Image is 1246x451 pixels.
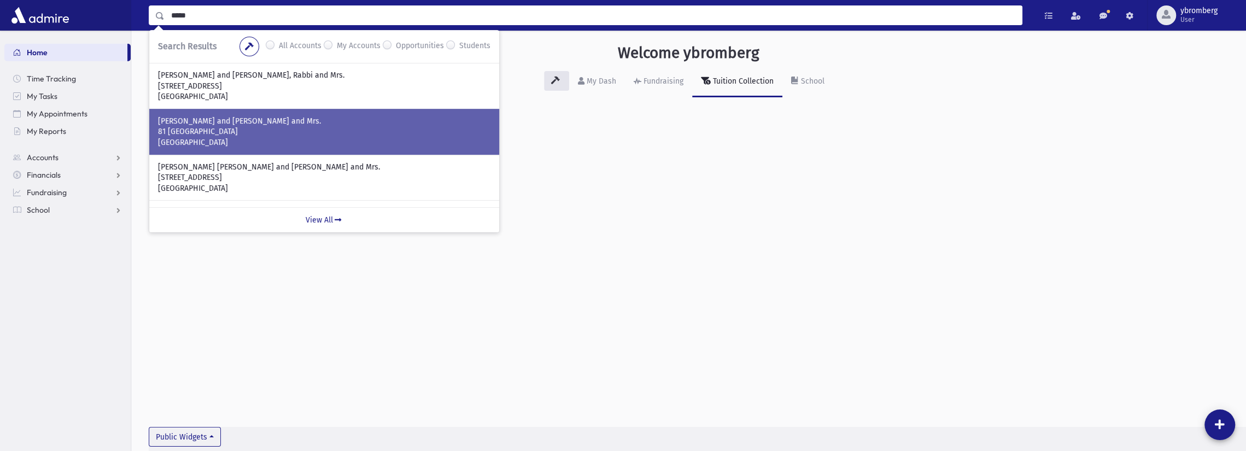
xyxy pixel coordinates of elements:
[158,162,490,173] p: [PERSON_NAME] [PERSON_NAME] and [PERSON_NAME] and Mrs.
[4,70,131,87] a: Time Tracking
[27,188,67,197] span: Fundraising
[27,48,48,57] span: Home
[459,40,490,53] label: Students
[279,40,321,53] label: All Accounts
[4,122,131,140] a: My Reports
[618,44,759,62] h3: Welcome ybromberg
[158,81,490,92] p: [STREET_ADDRESS]
[4,166,131,184] a: Financials
[158,116,490,127] p: [PERSON_NAME] and [PERSON_NAME] and Mrs.
[9,4,72,26] img: AdmirePro
[27,126,66,136] span: My Reports
[337,40,381,53] label: My Accounts
[4,149,131,166] a: Accounts
[711,77,774,86] div: Tuition Collection
[4,44,127,61] a: Home
[584,77,616,86] div: My Dash
[1180,15,1218,24] span: User
[4,184,131,201] a: Fundraising
[1180,7,1218,15] span: ybromberg
[641,77,683,86] div: Fundraising
[149,427,221,447] button: Public Widgets
[158,172,490,183] p: [STREET_ADDRESS]
[27,170,61,180] span: Financials
[27,153,59,162] span: Accounts
[27,91,57,101] span: My Tasks
[782,67,833,97] a: School
[396,40,444,53] label: Opportunities
[149,207,499,232] a: View All
[158,183,490,194] p: [GEOGRAPHIC_DATA]
[4,87,131,105] a: My Tasks
[27,109,87,119] span: My Appointments
[158,91,490,102] p: [GEOGRAPHIC_DATA]
[158,126,490,137] p: 81 [GEOGRAPHIC_DATA]
[799,77,824,86] div: School
[165,5,1022,25] input: Search
[4,105,131,122] a: My Appointments
[625,67,692,97] a: Fundraising
[692,67,782,97] a: Tuition Collection
[27,205,50,215] span: School
[158,70,490,81] p: [PERSON_NAME] and [PERSON_NAME], Rabbi and Mrs.
[4,201,131,219] a: School
[158,137,490,148] p: [GEOGRAPHIC_DATA]
[27,74,76,84] span: Time Tracking
[158,41,217,51] span: Search Results
[569,67,625,97] a: My Dash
